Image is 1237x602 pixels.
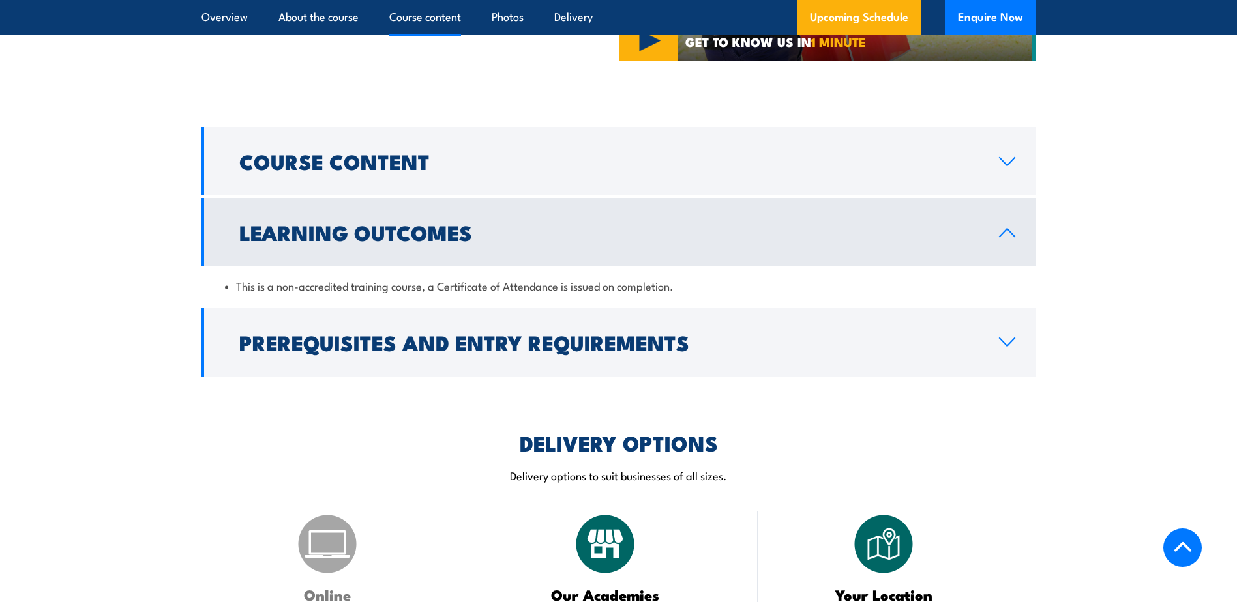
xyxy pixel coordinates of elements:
[201,468,1036,483] p: Delivery options to suit businesses of all sizes.
[234,587,421,602] h3: Online
[239,333,978,351] h2: Prerequisites and Entry Requirements
[512,587,699,602] h3: Our Academies
[811,32,866,51] strong: 1 MINUTE
[201,308,1036,377] a: Prerequisites and Entry Requirements
[685,36,866,48] span: GET TO KNOW US IN
[239,223,978,241] h2: Learning Outcomes
[239,152,978,170] h2: Course Content
[201,198,1036,266] a: Learning Outcomes
[225,278,1013,293] li: This is a non-accredited training course, a Certificate of Attendance is issued on completion.
[520,433,718,451] h2: DELIVERY OPTIONS
[790,587,977,602] h3: Your Location
[201,127,1036,195] a: Course Content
